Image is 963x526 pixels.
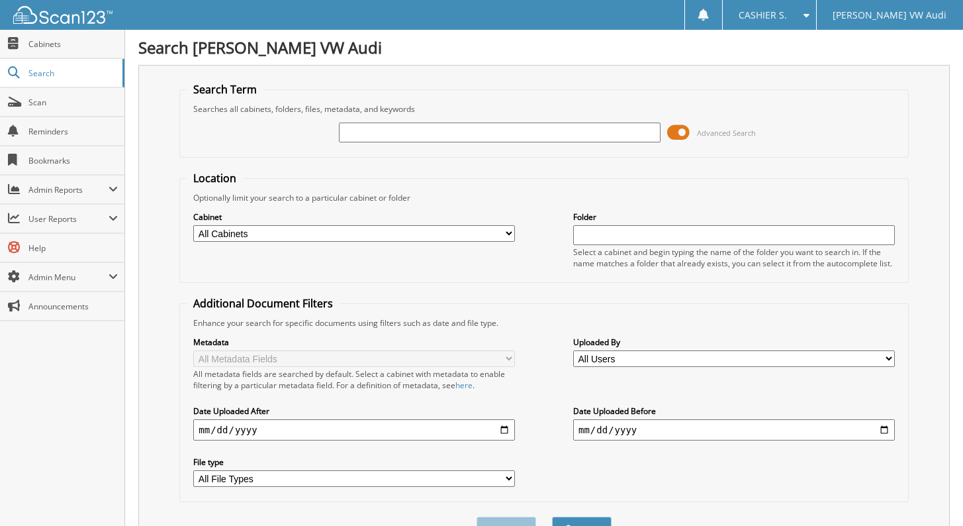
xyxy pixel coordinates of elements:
[573,337,895,348] label: Uploaded By
[193,368,515,391] div: All metadata fields are searched by default. Select a cabinet with metadata to enable filtering b...
[193,211,515,223] label: Cabinet
[455,380,473,391] a: here
[573,211,895,223] label: Folder
[573,419,895,441] input: end
[739,11,787,19] span: CASHIER S.
[193,419,515,441] input: start
[193,456,515,468] label: File type
[187,192,901,203] div: Optionally limit your search to a particular cabinet or folder
[28,301,118,312] span: Announcements
[193,337,515,348] label: Metadata
[28,97,118,108] span: Scan
[28,68,116,79] span: Search
[573,246,895,269] div: Select a cabinet and begin typing the name of the folder you want to search in. If the name match...
[187,317,901,329] div: Enhance your search for specific documents using filters such as date and file type.
[28,155,118,166] span: Bookmarks
[187,296,340,311] legend: Additional Document Filters
[28,184,109,195] span: Admin Reports
[573,405,895,417] label: Date Uploaded Before
[28,242,118,254] span: Help
[28,126,118,137] span: Reminders
[187,103,901,115] div: Searches all cabinets, folders, files, metadata, and keywords
[28,38,118,50] span: Cabinets
[28,213,109,225] span: User Reports
[697,128,756,138] span: Advanced Search
[13,6,113,24] img: scan123-logo-white.svg
[833,11,946,19] span: [PERSON_NAME] VW Audi
[193,405,515,417] label: Date Uploaded After
[187,82,263,97] legend: Search Term
[138,36,950,58] h1: Search [PERSON_NAME] VW Audi
[28,272,109,283] span: Admin Menu
[187,171,243,185] legend: Location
